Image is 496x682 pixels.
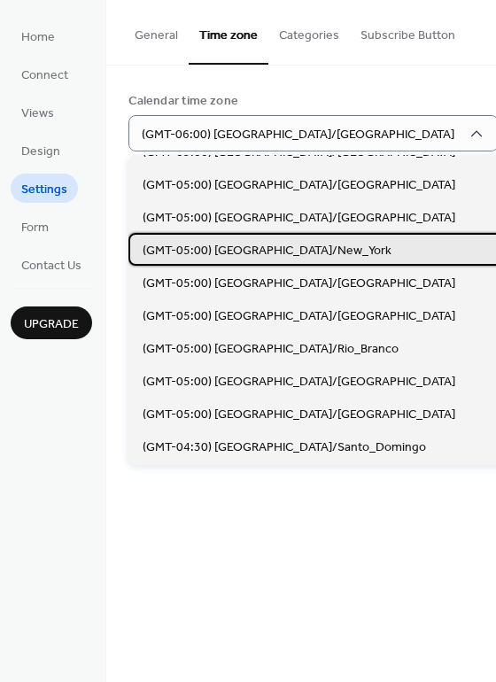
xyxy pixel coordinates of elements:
[11,250,92,279] a: Contact Us
[143,373,455,391] span: (GMT-05:00) [GEOGRAPHIC_DATA]/[GEOGRAPHIC_DATA]
[143,406,455,424] span: (GMT-05:00) [GEOGRAPHIC_DATA]/[GEOGRAPHIC_DATA]
[11,306,92,339] button: Upgrade
[21,257,81,275] span: Contact Us
[143,275,455,293] span: (GMT-05:00) [GEOGRAPHIC_DATA]/[GEOGRAPHIC_DATA]
[11,59,79,89] a: Connect
[11,21,66,50] a: Home
[11,212,59,241] a: Form
[142,123,454,147] span: (GMT-06:00) [GEOGRAPHIC_DATA]/[GEOGRAPHIC_DATA]
[21,105,54,123] span: Views
[143,340,399,359] span: (GMT-05:00) [GEOGRAPHIC_DATA]/Rio_Branco
[24,315,79,334] span: Upgrade
[21,219,49,237] span: Form
[11,136,71,165] a: Design
[143,307,455,326] span: (GMT-05:00) [GEOGRAPHIC_DATA]/[GEOGRAPHIC_DATA]
[128,92,470,111] div: Calendar time zone
[143,176,455,195] span: (GMT-05:00) [GEOGRAPHIC_DATA]/[GEOGRAPHIC_DATA]
[21,28,55,47] span: Home
[11,174,78,203] a: Settings
[21,181,67,199] span: Settings
[21,143,60,161] span: Design
[143,242,391,260] span: (GMT-05:00) [GEOGRAPHIC_DATA]/New_York
[143,438,426,457] span: (GMT-04:30) [GEOGRAPHIC_DATA]/Santo_Domingo
[21,66,68,85] span: Connect
[143,209,455,228] span: (GMT-05:00) [GEOGRAPHIC_DATA]/[GEOGRAPHIC_DATA]
[11,97,65,127] a: Views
